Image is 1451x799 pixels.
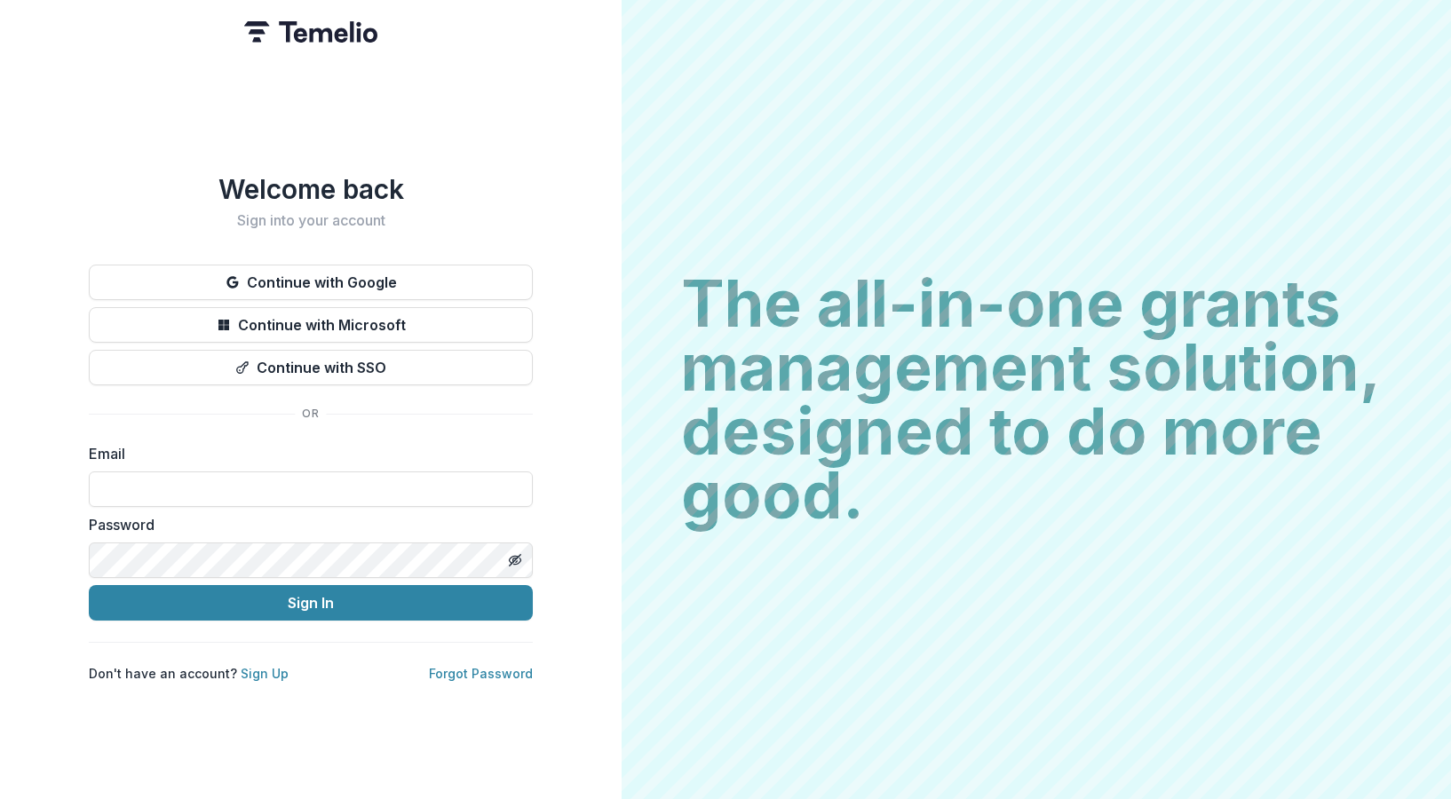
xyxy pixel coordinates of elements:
[89,173,533,205] h1: Welcome back
[241,666,289,681] a: Sign Up
[244,21,377,43] img: Temelio
[89,443,522,464] label: Email
[89,350,533,385] button: Continue with SSO
[89,585,533,621] button: Sign In
[501,546,529,574] button: Toggle password visibility
[89,514,522,535] label: Password
[429,666,533,681] a: Forgot Password
[89,307,533,343] button: Continue with Microsoft
[89,265,533,300] button: Continue with Google
[89,664,289,683] p: Don't have an account?
[89,212,533,229] h2: Sign into your account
